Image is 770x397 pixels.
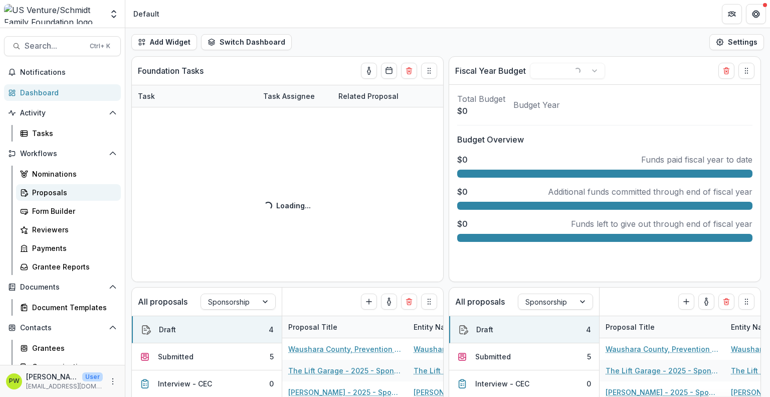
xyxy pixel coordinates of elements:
[600,316,725,338] div: Proposal Title
[282,322,343,332] div: Proposal Title
[457,154,468,166] p: $0
[132,343,282,370] button: Submitted5
[455,296,505,308] p: All proposals
[414,344,527,354] a: Waushara County, Prevention Council
[282,316,408,338] div: Proposal Title
[548,186,752,198] p: Additional funds committed through end of fiscal year
[449,343,599,370] button: Submitted5
[32,343,113,353] div: Grantees
[718,63,734,79] button: Delete card
[4,146,121,162] button: Open Workflows
[138,65,204,77] p: Foundation Tasks
[201,34,292,50] button: Switch Dashboard
[158,378,212,389] div: Interview - CEC
[25,41,84,51] span: Search...
[587,378,591,389] div: 0
[20,109,105,117] span: Activity
[381,294,397,310] button: toggle-assigned-to-me
[132,316,282,343] button: Draft4
[26,371,78,382] p: [PERSON_NAME]
[16,203,121,219] a: Form Builder
[361,294,377,310] button: Create Proposal
[270,351,274,362] div: 5
[738,63,754,79] button: Drag
[288,365,402,376] a: The Lift Garage - 2025 - Sponsorship Application Grant
[16,258,121,275] a: Grantee Reports
[4,4,103,24] img: US Venture/Schmidt Family Foundation logo
[401,294,417,310] button: Delete card
[16,240,121,256] a: Payments
[32,361,113,372] div: Communications
[20,87,113,98] div: Dashboard
[513,99,560,111] p: Budget Year
[408,316,533,338] div: Entity Name
[586,324,591,335] div: 4
[587,351,591,362] div: 5
[476,324,493,335] div: Draft
[20,283,105,292] span: Documents
[16,125,121,142] a: Tasks
[32,243,113,253] div: Payments
[4,320,121,336] button: Open Contacts
[32,224,113,235] div: Reviewers
[131,34,197,50] button: Add Widget
[709,34,764,50] button: Settings
[746,4,766,24] button: Get Help
[269,324,274,335] div: 4
[16,358,121,375] a: Communications
[698,294,714,310] button: toggle-assigned-to-me
[475,351,511,362] div: Submitted
[718,294,734,310] button: Delete card
[107,4,121,24] button: Open entity switcher
[457,218,468,230] p: $0
[16,166,121,182] a: Nominations
[381,63,397,79] button: Calendar
[138,296,187,308] p: All proposals
[32,302,113,313] div: Document Templates
[457,93,505,105] p: Total Budget
[20,68,117,77] span: Notifications
[9,378,20,384] div: Parker Wolf
[107,375,119,387] button: More
[32,169,113,179] div: Nominations
[4,105,121,121] button: Open Activity
[82,372,103,381] p: User
[421,63,437,79] button: Drag
[678,294,694,310] button: Create Proposal
[4,36,121,56] button: Search...
[641,154,752,166] p: Funds paid fiscal year to date
[26,382,103,391] p: [EMAIL_ADDRESS][DOMAIN_NAME]
[408,322,462,332] div: Entity Name
[32,128,113,139] div: Tasks
[606,344,719,354] a: Waushara County, Prevention Council - 2025 - Grant Application
[414,365,469,376] a: The Lift Garage
[16,299,121,316] a: Document Templates
[4,64,121,80] button: Notifications
[421,294,437,310] button: Drag
[129,7,163,21] nav: breadcrumb
[571,218,752,230] p: Funds left to give out through end of fiscal year
[16,184,121,201] a: Proposals
[269,378,274,389] div: 0
[88,41,112,52] div: Ctrl + K
[288,344,402,354] a: Waushara County, Prevention Council - 2025 - Grant Application
[722,4,742,24] button: Partners
[32,206,113,216] div: Form Builder
[457,134,752,146] p: Budget Overview
[4,279,121,295] button: Open Documents
[738,294,754,310] button: Drag
[449,316,599,343] button: Draft4
[4,84,121,101] a: Dashboard
[159,324,176,335] div: Draft
[457,105,505,117] p: $0
[455,65,526,77] p: Fiscal Year Budget
[361,63,377,79] button: toggle-assigned-to-me
[600,322,661,332] div: Proposal Title
[16,340,121,356] a: Grantees
[475,378,529,389] div: Interview - CEC
[158,351,194,362] div: Submitted
[16,221,121,238] a: Reviewers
